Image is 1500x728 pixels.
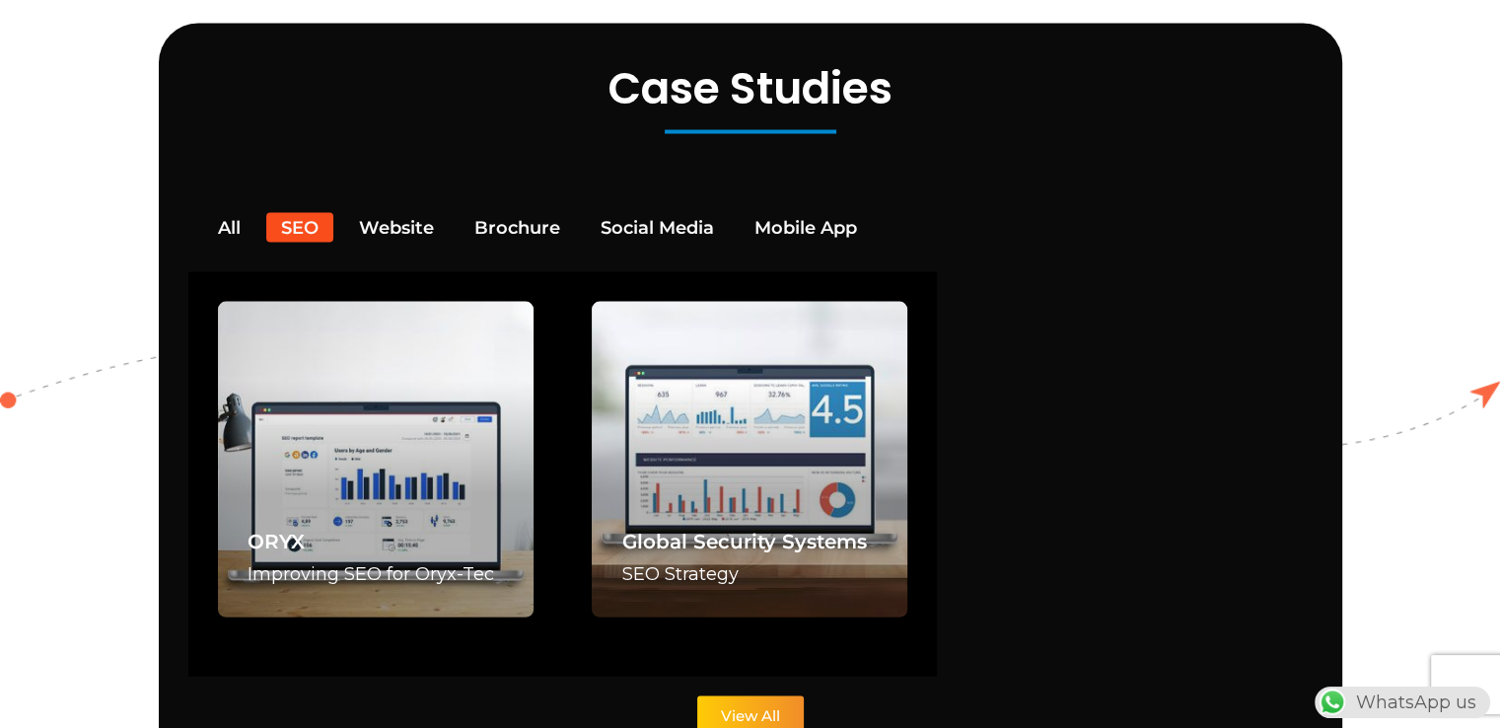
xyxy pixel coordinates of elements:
a: ORYX [248,530,305,553]
img: WhatsApp [1317,687,1348,718]
p: Improving SEO for Oryx-Tec [248,560,494,588]
a: WhatsAppWhatsApp us [1315,692,1490,713]
button: Mobile App [740,213,872,243]
div: WhatsApp us [1315,687,1490,718]
button: Brochure [460,213,575,243]
button: SEO [266,213,333,243]
button: Website [344,213,449,243]
h2: Case Studies [179,63,1322,115]
button: All [203,213,255,243]
a: Global Security Systems [621,530,866,553]
span: View All [721,708,780,723]
button: Social Media [586,213,729,243]
p: SEO Strategy [621,560,866,588]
